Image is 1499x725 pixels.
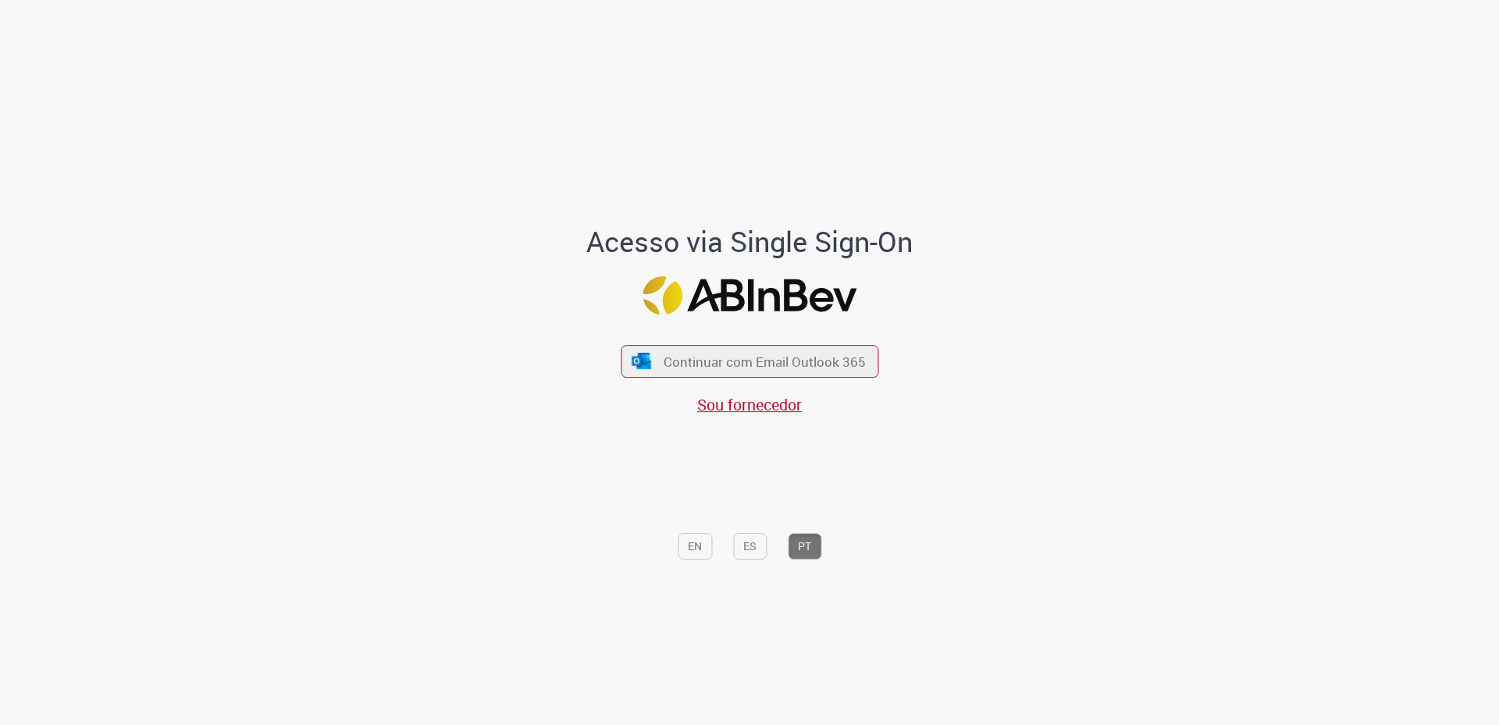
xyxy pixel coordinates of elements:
span: Continuar com Email Outlook 365 [664,353,866,371]
button: EN [678,533,712,560]
button: ícone Azure/Microsoft 360 Continuar com Email Outlook 365 [621,346,878,378]
button: ES [733,533,767,560]
button: PT [788,533,821,560]
img: ícone Azure/Microsoft 360 [631,353,653,369]
a: Sou fornecedor [697,394,802,415]
h1: Acesso via Single Sign-On [533,226,967,258]
img: Logo ABInBev [643,276,856,315]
